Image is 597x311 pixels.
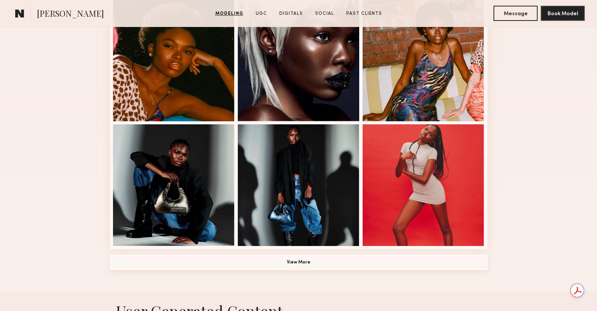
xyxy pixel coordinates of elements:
button: View More [110,255,487,270]
button: Message [494,6,538,21]
a: Digitals [276,10,306,17]
a: UGC [253,10,270,17]
a: Past Clients [343,10,385,17]
button: Book Model [541,6,585,21]
a: Social [312,10,337,17]
span: [PERSON_NAME] [37,8,104,21]
a: Modeling [212,10,247,17]
a: Book Model [541,10,585,16]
